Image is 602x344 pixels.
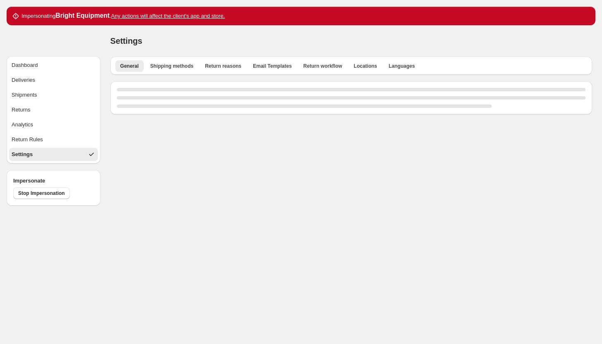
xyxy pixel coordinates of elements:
[120,63,139,69] span: General
[13,177,94,185] h4: Impersonate
[55,12,109,19] strong: Bright Equipment
[110,36,142,45] span: Settings
[12,150,33,159] div: Settings
[150,63,194,69] span: Shipping methods
[9,118,98,131] button: Analytics
[389,63,415,69] span: Languages
[9,59,98,72] button: Dashboard
[12,106,31,114] div: Returns
[12,135,43,144] div: Return Rules
[9,133,98,146] button: Return Rules
[12,121,33,129] div: Analytics
[18,190,65,197] span: Stop Impersonation
[9,88,98,102] button: Shipments
[9,103,98,116] button: Returns
[9,74,98,87] button: Deliveries
[205,63,241,69] span: Return reasons
[12,91,37,99] div: Shipments
[303,63,342,69] span: Return workflow
[9,148,98,161] button: Settings
[21,12,225,20] p: Impersonating .
[13,187,70,199] button: Stop Impersonation
[253,63,292,69] span: Email Templates
[354,63,377,69] span: Locations
[12,76,35,84] div: Deliveries
[12,61,38,69] div: Dashboard
[111,13,225,19] u: Any actions will affect the client's app and store.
